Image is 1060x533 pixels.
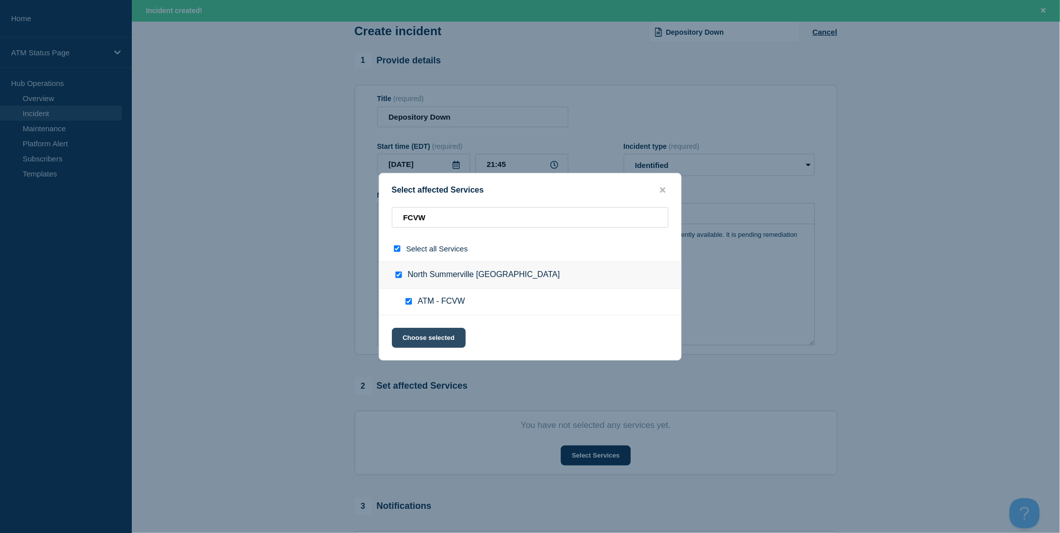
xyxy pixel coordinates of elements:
[392,328,466,348] button: Choose selected
[379,186,681,195] div: Select affected Services
[418,297,465,307] span: ATM - FCVW
[657,186,669,195] button: close button
[392,207,669,228] input: Search
[379,261,681,289] div: North Summerville [GEOGRAPHIC_DATA]
[405,298,412,305] input: ATM - FCVW checkbox
[406,244,468,253] span: Select all Services
[394,245,400,252] input: select all checkbox
[395,272,402,278] input: North Summerville SC checkbox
